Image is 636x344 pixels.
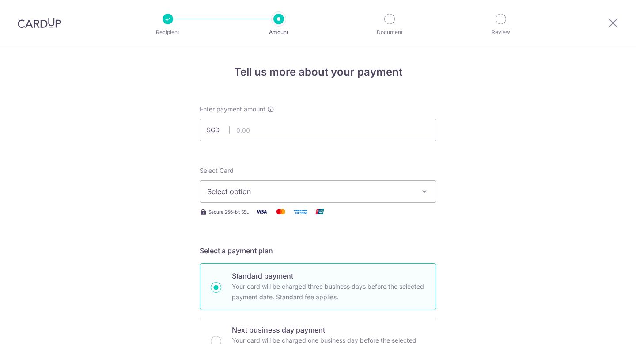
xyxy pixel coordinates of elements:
[579,317,627,340] iframe: Opens a widget where you can find more information
[246,28,311,37] p: Amount
[291,206,309,217] img: American Express
[208,208,249,215] span: Secure 256-bit SSL
[232,271,425,281] p: Standard payment
[468,28,534,37] p: Review
[200,119,436,141] input: 0.00
[200,64,436,80] h4: Tell us more about your payment
[200,105,265,114] span: Enter payment amount
[253,206,270,217] img: Visa
[207,126,230,134] span: SGD
[200,167,234,174] span: translation missing: en.payables.payment_networks.credit_card.summary.labels.select_card
[200,245,436,256] h5: Select a payment plan
[232,325,425,335] p: Next business day payment
[18,18,61,28] img: CardUp
[311,206,329,217] img: Union Pay
[207,186,413,197] span: Select option
[357,28,422,37] p: Document
[232,281,425,302] p: Your card will be charged three business days before the selected payment date. Standard fee appl...
[135,28,201,37] p: Recipient
[200,180,436,203] button: Select option
[272,206,290,217] img: Mastercard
